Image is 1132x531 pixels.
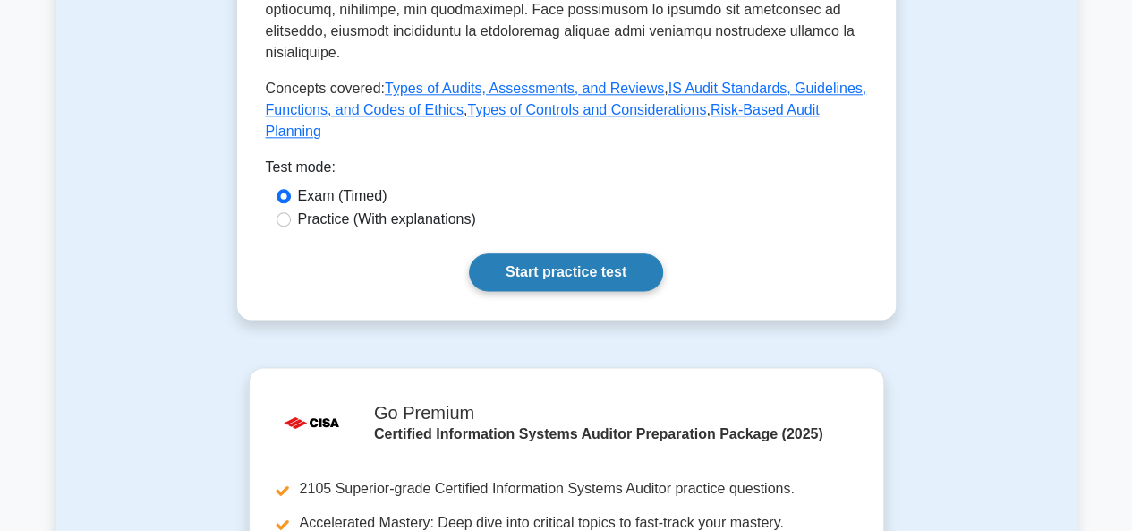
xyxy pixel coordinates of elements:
a: Types of Controls and Considerations [467,102,706,117]
p: Concepts covered: , , , [266,78,867,142]
a: Types of Audits, Assessments, and Reviews [385,81,664,96]
div: Test mode: [266,157,867,185]
label: Exam (Timed) [298,185,387,207]
label: Practice (With explanations) [298,209,476,230]
a: Start practice test [469,253,663,291]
